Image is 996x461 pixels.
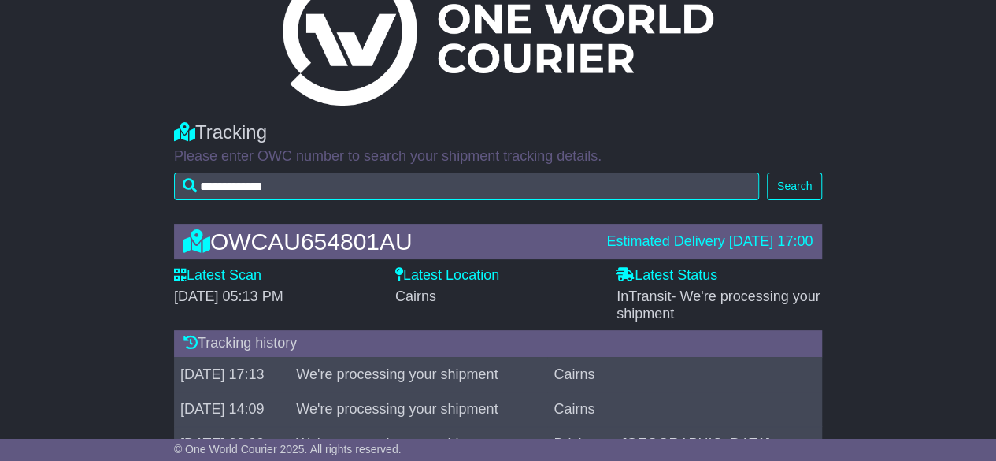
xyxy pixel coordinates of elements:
td: We're processing your shipment [290,392,547,426]
span: © One World Courier 2025. All rights reserved. [174,443,402,455]
label: Latest Scan [174,267,261,284]
td: [DATE] 17:13 [174,357,290,392]
span: Cairns [395,288,436,304]
label: Latest Location [395,267,499,284]
div: OWCAU654801AU [176,229,599,255]
label: Latest Status [616,267,717,284]
td: Brisbane - [GEOGRAPHIC_DATA] [547,426,822,461]
td: [DATE] 14:09 [174,392,290,426]
td: We're processing your shipment [290,426,547,461]
td: Cairns [547,392,822,426]
span: InTransit [616,288,820,322]
td: We're processing your shipment [290,357,547,392]
div: Tracking history [174,330,822,357]
button: Search [767,173,822,200]
div: Estimated Delivery [DATE] 17:00 [606,233,813,251]
span: [DATE] 05:13 PM [174,288,283,304]
div: Tracking [174,121,822,144]
span: - We're processing your shipment [616,288,820,322]
td: Cairns [547,357,822,392]
td: [DATE] 22:33 [174,426,290,461]
p: Please enter OWC number to search your shipment tracking details. [174,148,822,165]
